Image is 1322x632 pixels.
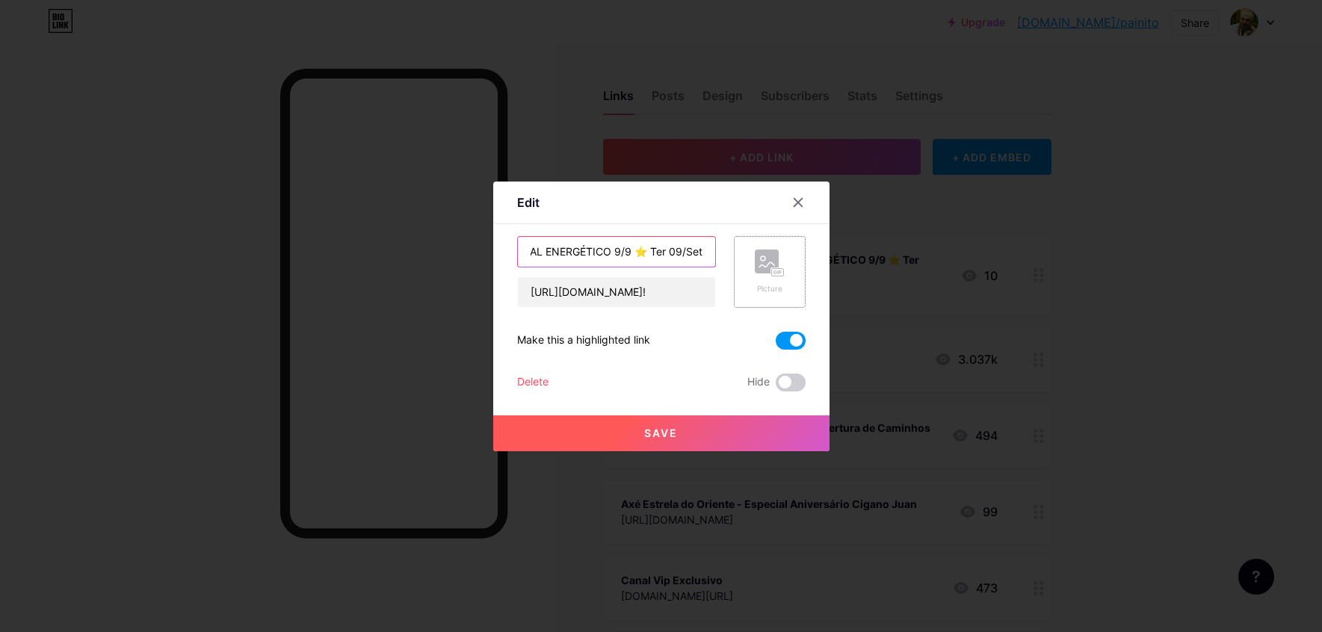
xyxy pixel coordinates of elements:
div: Edit [517,193,540,211]
input: Title [518,237,715,267]
span: Hide [747,374,770,391]
div: Picture [755,283,785,294]
div: Make this a highlighted link [517,332,650,350]
div: Delete [517,374,549,391]
button: Save [493,415,830,451]
input: URL [518,277,715,307]
span: Save [644,427,678,439]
